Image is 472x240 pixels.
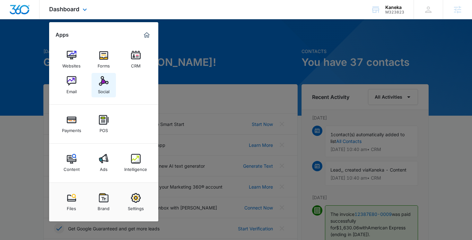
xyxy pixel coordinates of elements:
div: Email [66,86,77,94]
div: Domain Overview [24,38,57,42]
a: Content [59,151,84,175]
div: Ads [100,164,108,172]
div: v 4.0.25 [18,10,31,15]
a: CRM [124,47,148,72]
a: Marketing 360® Dashboard [142,30,152,40]
a: POS [92,112,116,136]
img: tab_domain_overview_orange.svg [17,37,22,42]
a: Intelligence [124,151,148,175]
div: Social [98,86,109,94]
a: Social [92,73,116,97]
a: Ads [92,151,116,175]
div: Websites [62,60,81,68]
img: tab_keywords_by_traffic_grey.svg [64,37,69,42]
div: Brand [98,203,109,211]
a: Brand [92,190,116,214]
img: logo_orange.svg [10,10,15,15]
a: Forms [92,47,116,72]
div: Keywords by Traffic [71,38,108,42]
a: Websites [59,47,84,72]
div: Domain: [DOMAIN_NAME] [17,17,71,22]
div: CRM [131,60,141,68]
div: Payments [62,125,81,133]
a: Settings [124,190,148,214]
a: Files [59,190,84,214]
div: account name [385,5,404,10]
div: Forms [98,60,110,68]
div: Files [67,203,76,211]
div: POS [100,125,108,133]
div: account id [385,10,404,14]
h2: Apps [56,32,69,38]
img: website_grey.svg [10,17,15,22]
a: Email [59,73,84,97]
a: Payments [59,112,84,136]
span: Dashboard [49,6,79,13]
div: Content [64,164,80,172]
div: Settings [128,203,144,211]
div: Intelligence [124,164,147,172]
